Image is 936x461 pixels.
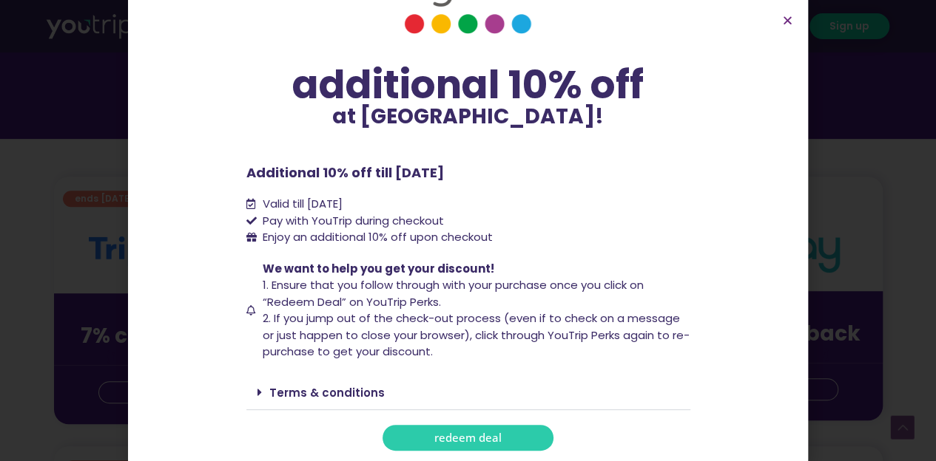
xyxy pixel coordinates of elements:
[246,106,690,127] p: at [GEOGRAPHIC_DATA]!
[782,15,793,26] a: Close
[269,385,385,400] a: Terms & conditions
[259,213,444,230] span: Pay with YouTrip during checkout
[246,163,690,182] p: Additional 10% off till [DATE]
[259,196,343,213] span: Valid till [DATE]
[263,229,493,245] span: Enjoy an additional 10% off upon checkout
[383,425,553,451] a: redeem deal
[263,310,690,359] span: 2. If you jump out of the check-out process (even if to check on a message or just happen to clos...
[263,277,644,310] span: 1. Ensure that you follow through with your purchase once you click on “Redeem Deal” on YouTrip P...
[246,64,690,106] div: additional 10% off
[434,432,502,443] span: redeem deal
[246,375,690,410] div: Terms & conditions
[263,261,494,276] span: We want to help you get your discount!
